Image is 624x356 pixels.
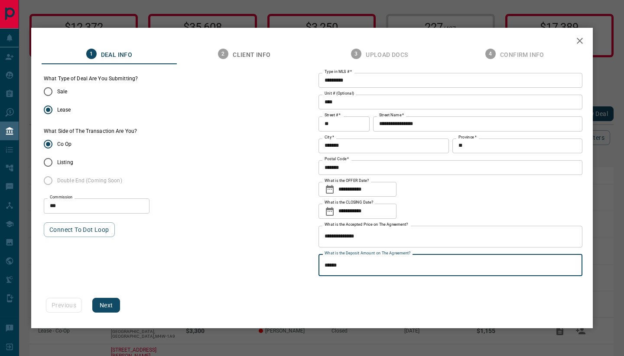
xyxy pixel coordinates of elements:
[57,140,72,148] span: Co Op
[325,178,369,184] label: What is the OFFER Date?
[325,112,341,118] label: Street #
[50,194,73,200] label: Commission
[57,88,67,96] span: Sale
[458,135,476,140] label: Province
[90,51,93,57] text: 1
[57,177,122,185] span: Double End (Coming Soon)
[325,200,373,205] label: What is the CLOSING Date?
[44,75,138,82] legend: What Type of Deal Are You Submitting?
[325,251,411,256] label: What is the Deposit Amount on The Agreement?
[325,222,408,227] label: What is the Accepted Price on The Agreement?
[44,222,115,237] button: Connect to Dot Loop
[379,112,404,118] label: Street Name
[325,69,352,75] label: Type in MLS #
[44,128,137,135] label: What Side of The Transaction Are You?
[325,156,349,162] label: Postal Code
[325,91,354,96] label: Unit # (Optional)
[325,135,334,140] label: City
[92,298,120,313] button: Next
[101,51,133,59] span: Deal Info
[233,51,270,59] span: Client Info
[222,51,225,57] text: 2
[57,106,71,114] span: Lease
[57,158,73,166] span: Listing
